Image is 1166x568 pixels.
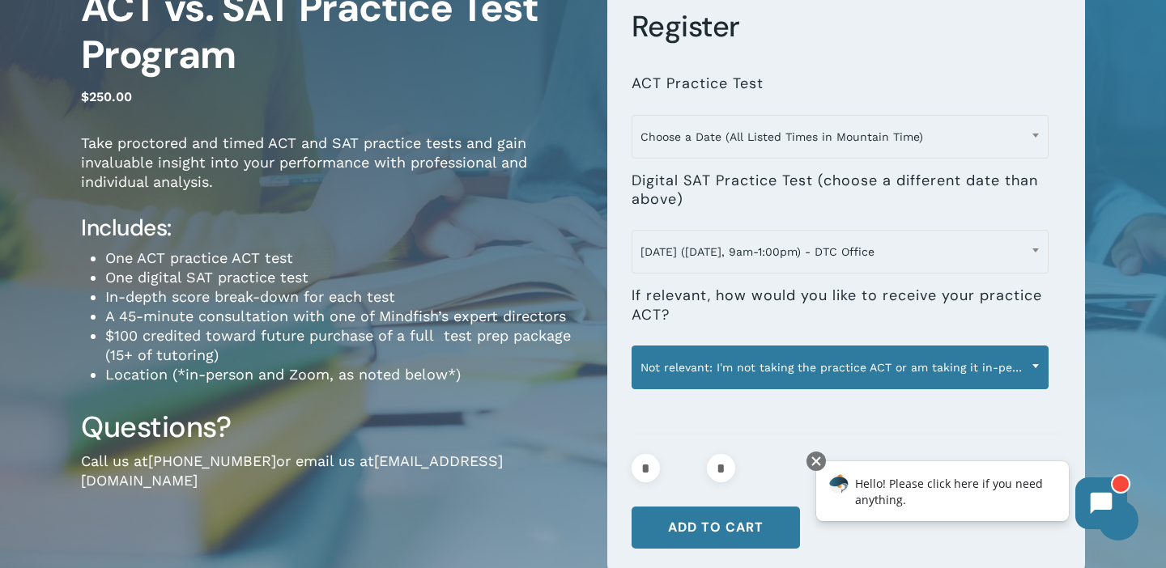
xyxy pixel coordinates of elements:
[105,268,583,287] li: One digital SAT practice test
[105,365,583,384] li: Location (*in-person and Zoom, as noted below*)
[105,307,583,326] li: A 45-minute consultation with one of Mindfish’s expert directors
[632,507,800,549] button: Add to cart
[665,454,702,482] input: Product quantity
[632,115,1049,159] span: Choose a Date (All Listed Times in Mountain Time)
[632,286,1049,324] label: If relevant, how would you like to receive your practice ACT?
[81,214,583,243] h4: Includes:
[632,74,764,93] label: ACT Practice Test
[81,89,132,104] bdi: 250.00
[632,120,1048,154] span: Choose a Date (All Listed Times in Mountain Time)
[105,248,583,268] li: One ACT practice ACT test
[632,345,1049,389] span: Not relevant: I'm not taking the practice ACT or am taking it in-person
[81,451,583,512] p: Call us at or email us at
[632,235,1048,269] span: October 25 (Saturday, 9am-1:00pm) - DTC Office
[81,89,89,104] span: $
[632,8,1062,45] h3: Register
[81,134,583,214] p: Take proctored and timed ACT and SAT practice tests and gain invaluable insight into your perform...
[632,350,1048,384] span: Not relevant: I'm not taking the practice ACT or am taking it in-person
[799,448,1143,545] iframe: Chatbot
[81,409,583,446] h3: Questions?
[105,326,583,365] li: $100 credited toward future purchase of a full test prep package (15+ of tutoring)
[632,172,1049,210] label: Digital SAT Practice Test (choose a different date than above)
[105,287,583,307] li: In-depth score break-down for each test
[632,230,1049,273] span: October 25 (Saturday, 9am-1:00pm) - DTC Office
[148,452,276,469] a: [PHONE_NUMBER]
